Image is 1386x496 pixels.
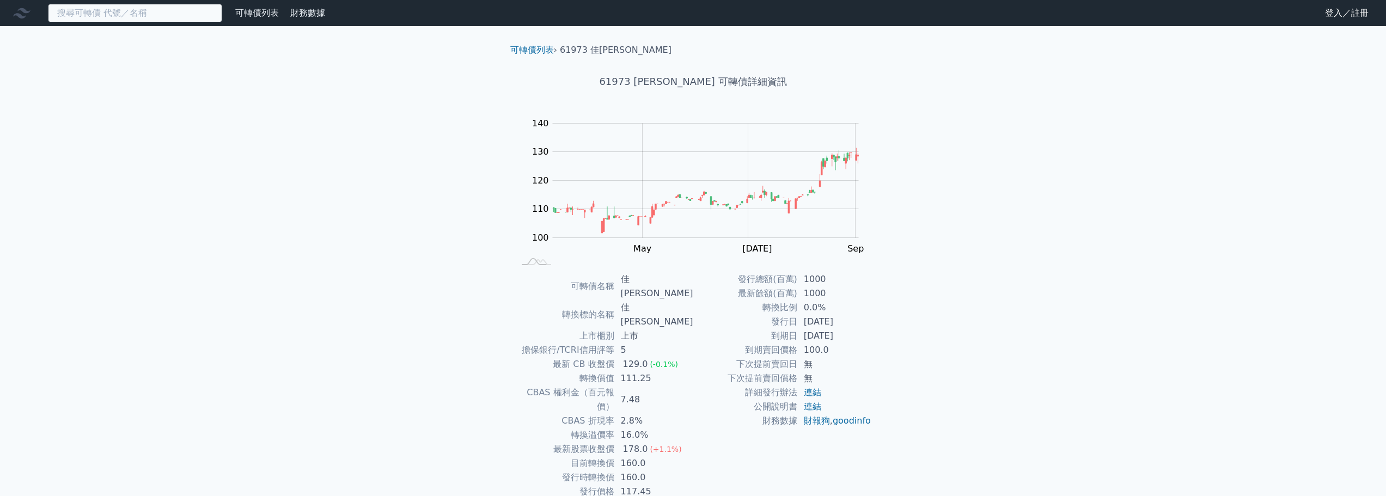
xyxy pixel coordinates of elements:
td: 0.0% [797,301,872,315]
td: 無 [797,371,872,385]
td: 擔保銀行/TCRI信用評等 [515,343,614,357]
td: 佳[PERSON_NAME] [614,272,693,301]
a: 財務數據 [290,8,325,18]
tspan: 140 [532,118,549,128]
td: 7.48 [614,385,693,414]
tspan: 110 [532,204,549,214]
div: 178.0 [621,442,650,456]
td: 最新餘額(百萬) [693,286,797,301]
g: Chart [527,118,875,254]
input: 搜尋可轉債 代號／名稱 [48,4,222,22]
td: 1000 [797,286,872,301]
td: 1000 [797,272,872,286]
iframe: Chat Widget [1332,444,1386,496]
tspan: 100 [532,232,549,243]
td: 發行時轉換價 [515,470,614,485]
td: 財務數據 [693,414,797,428]
td: 佳[PERSON_NAME] [614,301,693,329]
a: 財報狗 [804,415,830,426]
td: 無 [797,357,872,371]
td: 上市 [614,329,693,343]
td: 111.25 [614,371,693,385]
a: 登入／註冊 [1316,4,1377,22]
span: (-0.1%) [650,360,678,369]
td: 轉換比例 [693,301,797,315]
td: 到期日 [693,329,797,343]
td: 發行總額(百萬) [693,272,797,286]
td: 轉換溢價率 [515,428,614,442]
td: 100.0 [797,343,872,357]
td: 公開說明書 [693,400,797,414]
td: 最新 CB 收盤價 [515,357,614,371]
div: 129.0 [621,357,650,371]
a: 可轉債列表 [510,45,554,55]
td: 2.8% [614,414,693,428]
td: 目前轉換價 [515,456,614,470]
td: , [797,414,872,428]
td: 5 [614,343,693,357]
tspan: May [633,243,651,254]
a: goodinfo [833,415,871,426]
td: 16.0% [614,428,693,442]
td: 可轉債名稱 [515,272,614,301]
div: 聊天小工具 [1332,444,1386,496]
tspan: Sep [847,243,864,254]
td: 上市櫃別 [515,329,614,343]
a: 可轉債列表 [235,8,279,18]
td: CBAS 權利金（百元報價） [515,385,614,414]
tspan: [DATE] [742,243,772,254]
td: 160.0 [614,470,693,485]
h1: 61973 [PERSON_NAME] 可轉債詳細資訊 [502,74,885,89]
tspan: 120 [532,175,549,186]
td: 轉換標的名稱 [515,301,614,329]
li: 61973 佳[PERSON_NAME] [560,44,671,57]
td: 最新股票收盤價 [515,442,614,456]
td: 下次提前賣回價格 [693,371,797,385]
a: 連結 [804,387,821,397]
td: 轉換價值 [515,371,614,385]
tspan: 130 [532,146,549,157]
span: (+1.1%) [650,445,681,454]
td: [DATE] [797,329,872,343]
li: › [510,44,557,57]
td: CBAS 折現率 [515,414,614,428]
td: 到期賣回價格 [693,343,797,357]
td: 詳細發行辦法 [693,385,797,400]
td: [DATE] [797,315,872,329]
td: 下次提前賣回日 [693,357,797,371]
td: 發行日 [693,315,797,329]
a: 連結 [804,401,821,412]
td: 160.0 [614,456,693,470]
